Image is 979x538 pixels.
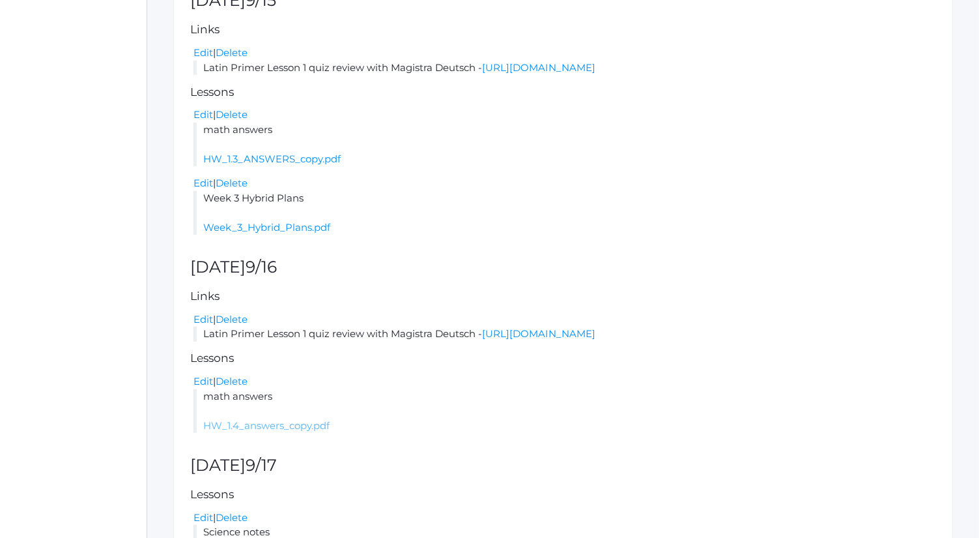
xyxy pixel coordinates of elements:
li: Latin Primer Lesson 1 quiz review with Magistra Deutsch - [193,327,936,342]
li: math answers [193,389,936,434]
h5: Lessons [190,86,936,98]
li: Latin Primer Lesson 1 quiz review with Magistra Deutsch - [193,61,936,76]
a: Edit [193,108,213,121]
span: 9/17 [246,455,277,475]
div: | [193,511,936,526]
a: Week_3_Hybrid_Plans.pdf [203,221,330,233]
a: Edit [193,313,213,325]
div: | [193,108,936,123]
h5: Lessons [190,488,936,501]
a: HW_1.4_answers_copy.pdf [203,419,330,432]
a: Delete [216,177,248,189]
div: | [193,46,936,61]
a: Delete [216,511,248,524]
h5: Links [190,23,936,36]
a: Delete [216,313,248,325]
li: Week 3 Hybrid Plans [193,191,936,235]
h5: Lessons [190,352,936,365]
h2: [DATE] [190,258,936,276]
div: | [193,374,936,389]
a: Edit [193,177,213,189]
div: | [193,176,936,191]
a: Delete [216,46,248,59]
a: [URL][DOMAIN_NAME] [482,61,595,74]
a: Edit [193,46,213,59]
a: Edit [193,511,213,524]
li: math answers [193,123,936,167]
a: HW_1.3_ANSWERS_copy.pdf [203,153,341,165]
div: | [193,312,936,327]
a: [URL][DOMAIN_NAME] [482,327,595,340]
h5: Links [190,290,936,303]
a: Delete [216,375,248,387]
a: Edit [193,375,213,387]
h2: [DATE] [190,456,936,475]
span: 9/16 [246,257,277,276]
a: Delete [216,108,248,121]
